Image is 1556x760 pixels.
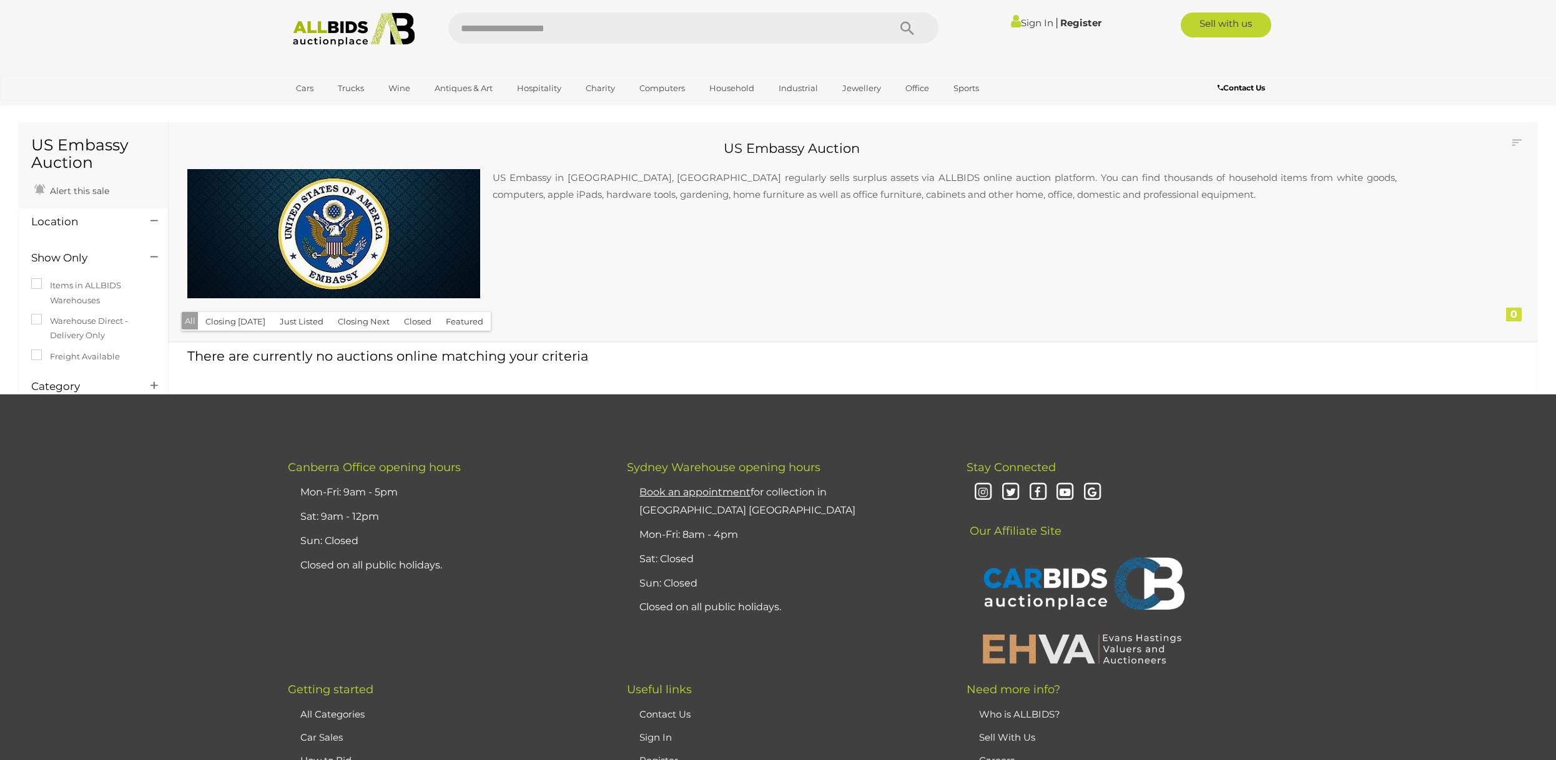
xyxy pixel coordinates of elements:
a: Cars [288,78,322,99]
b: Contact Us [1218,83,1265,92]
i: Instagram [973,482,995,504]
a: Sell With Us [979,731,1035,743]
span: Useful links [627,683,692,696]
a: Industrial [771,78,826,99]
a: Alert this sale [31,180,112,199]
h4: Location [31,216,132,228]
label: Items in ALLBIDS Warehouses [31,278,155,308]
a: Sports [945,78,987,99]
a: Car Sales [300,731,343,743]
img: EHVA | Evans Hastings Valuers and Auctioneers [976,632,1188,665]
li: Sun: Closed [297,529,596,553]
a: Antiques & Art [426,78,501,99]
li: Mon-Fri: 9am - 5pm [297,480,596,505]
button: Featured [438,312,491,331]
i: Facebook [1027,482,1049,504]
a: Register [1060,17,1101,29]
img: Allbids.com.au [286,12,421,47]
h1: US Embassy Auction [31,137,155,171]
a: Contact Us [1218,81,1268,95]
i: Google [1081,482,1103,504]
li: Sat: Closed [636,547,935,572]
span: Stay Connected [967,460,1056,474]
h3: US Embassy Auction [190,141,1394,155]
div: 0 [1506,308,1522,321]
a: Wine [380,78,418,99]
a: Who is ALLBIDS? [979,708,1060,720]
span: There are currently no auctions online matching your criteria [187,348,588,364]
button: Closed [396,312,439,331]
a: Household [701,78,762,99]
a: All Categories [300,708,365,720]
li: Mon-Fri: 8am - 4pm [636,523,935,547]
a: Sell with us [1181,12,1271,37]
button: Just Listed [272,312,331,331]
a: Office [897,78,937,99]
h4: Show Only [31,252,132,264]
li: Sat: 9am - 12pm [297,505,596,529]
img: CARBIDS Auctionplace [976,544,1188,626]
i: Youtube [1055,482,1076,504]
span: | [1055,16,1058,29]
span: Need more info? [967,683,1060,696]
a: Book an appointmentfor collection in [GEOGRAPHIC_DATA] [GEOGRAPHIC_DATA] [639,486,855,516]
a: Computers [631,78,693,99]
a: Charity [578,78,623,99]
u: Book an appointment [639,486,751,498]
p: US Embassy in [GEOGRAPHIC_DATA], [GEOGRAPHIC_DATA] regularly sells surplus assets via ALLBIDS onl... [493,169,1397,203]
label: Warehouse Direct - Delivery Only [31,314,155,343]
img: us-embassy-sale-large.jpg [187,169,480,298]
span: Getting started [288,683,373,696]
a: Sign In [1011,17,1053,29]
a: Contact Us [639,708,691,720]
button: All [182,312,199,330]
button: Search [876,12,938,44]
button: Closing [DATE] [198,312,273,331]
i: Twitter [1000,482,1022,504]
a: [GEOGRAPHIC_DATA] [288,99,393,119]
li: Closed on all public holidays. [297,553,596,578]
button: Closing Next [330,312,397,331]
h4: Category [31,381,132,392]
span: Our Affiliate Site [967,505,1061,538]
span: Sydney Warehouse opening hours [627,460,820,474]
a: Trucks [330,78,372,99]
span: Canberra Office opening hours [288,460,461,474]
a: Sign In [639,731,672,743]
li: Sun: Closed [636,572,935,596]
a: Hospitality [509,78,569,99]
span: Alert this sale [47,185,109,197]
a: Jewellery [834,78,889,99]
label: Freight Available [31,349,120,364]
li: Closed on all public holidays. [636,595,935,620]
